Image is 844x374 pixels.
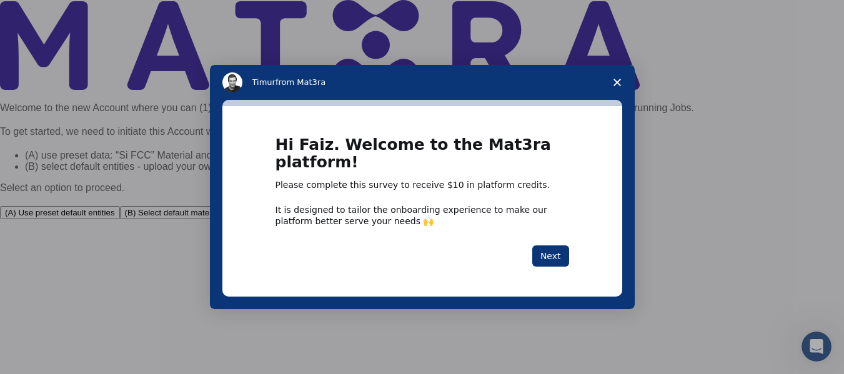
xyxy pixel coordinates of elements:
div: It is designed to tailor the onboarding experience to make our platform better serve your needs 🙌 [276,204,569,227]
h1: Hi Faiz. Welcome to the Mat3ra platform! [276,136,569,179]
span: Timur [252,77,276,87]
div: Please complete this survey to receive $10 in platform credits. [276,179,569,192]
span: from Mat3ra [276,77,325,87]
span: Support [25,9,70,20]
img: Profile image for Timur [222,72,242,92]
button: Next [532,245,569,267]
span: Close survey [600,65,635,100]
